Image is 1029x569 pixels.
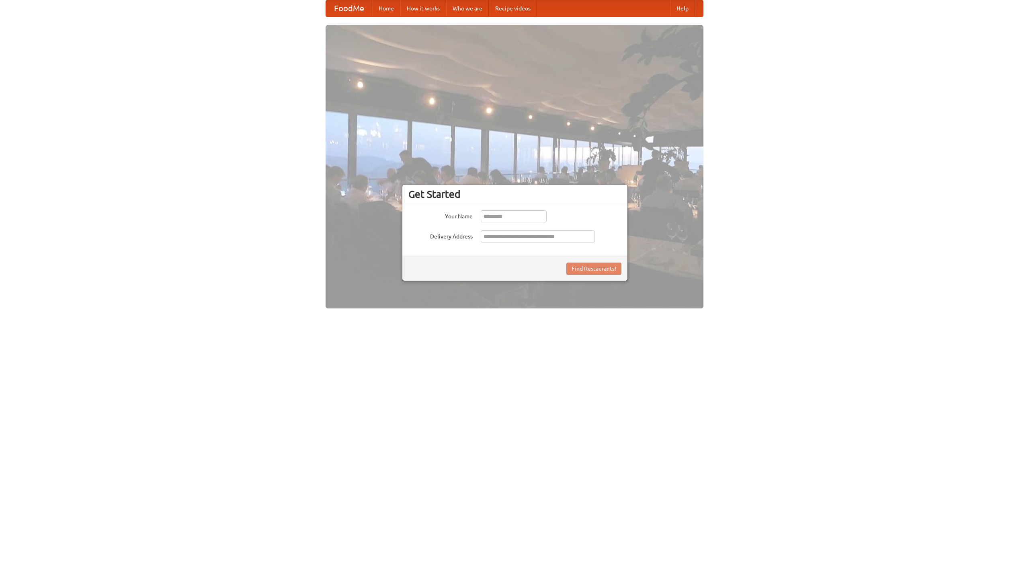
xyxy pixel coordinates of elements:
label: Your Name [408,210,473,220]
h3: Get Started [408,188,621,200]
label: Delivery Address [408,230,473,240]
a: Recipe videos [489,0,537,16]
a: Help [670,0,695,16]
a: Who we are [446,0,489,16]
a: FoodMe [326,0,372,16]
a: How it works [400,0,446,16]
button: Find Restaurants! [566,263,621,275]
a: Home [372,0,400,16]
